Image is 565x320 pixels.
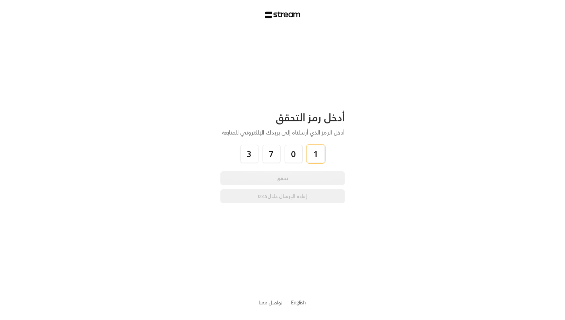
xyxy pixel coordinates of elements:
[259,298,283,307] a: تواصل معنا
[220,111,345,124] div: أدخل رمز التحقق
[291,296,306,309] a: English
[220,128,345,137] div: أدخل الرمز الذي أرسلناه إلى بريدك الإلكتروني للمتابعة
[265,11,300,18] img: Stream Logo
